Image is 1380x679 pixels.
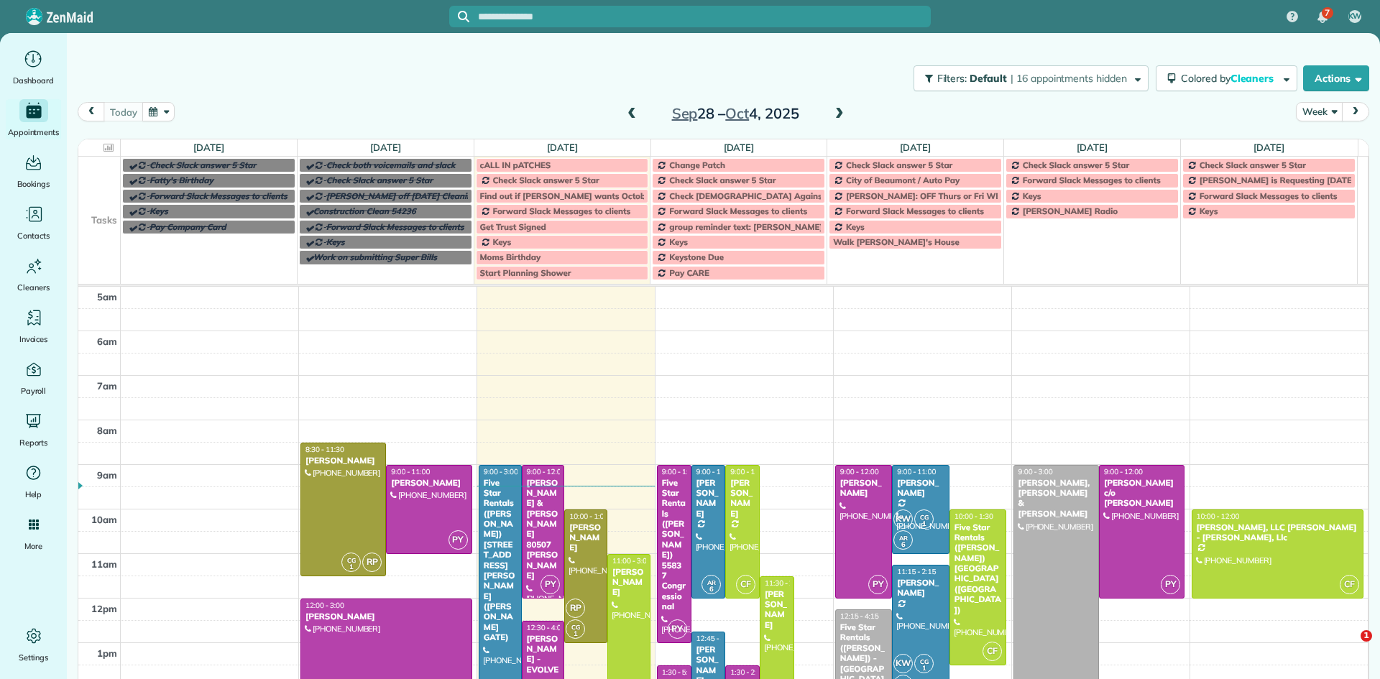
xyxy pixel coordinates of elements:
[6,151,61,191] a: Bookings
[900,142,931,153] a: [DATE]
[730,668,765,677] span: 1:30 - 2:30
[897,467,936,476] span: 9:00 - 11:00
[193,142,224,153] a: [DATE]
[480,190,701,201] span: Find out if [PERSON_NAME] wants October she cancels
[97,469,117,481] span: 9am
[540,575,560,594] span: PY
[1103,478,1180,509] div: [PERSON_NAME] c/o [PERSON_NAME]
[103,102,143,121] button: today
[458,11,469,22] svg: Focus search
[569,522,603,553] div: [PERSON_NAME]
[483,478,517,643] div: Five Star Rentals ([PERSON_NAME]) [STREET_ADDRESS][PERSON_NAME] ([PERSON_NAME] GATE)
[91,514,117,525] span: 10am
[1307,1,1338,33] div: 7 unread notifications
[305,611,468,622] div: [PERSON_NAME]
[362,553,382,572] span: RP
[730,478,755,519] div: [PERSON_NAME]
[326,160,456,170] span: Check both voicemails and slack
[669,190,878,201] span: Check [DEMOGRAPHIC_DATA] Against Spreadsheet
[569,512,608,521] span: 10:00 - 1:00
[347,556,356,564] span: CG
[1156,65,1297,91] button: Colored byCleaners
[1023,175,1161,185] span: Forward Slack Messages to clients
[566,599,585,618] span: RP
[1196,522,1359,543] div: [PERSON_NAME], LLC [PERSON_NAME] - [PERSON_NAME], Llc
[899,534,908,542] span: AR
[566,627,584,641] small: 1
[920,513,929,521] span: CG
[78,102,105,121] button: prev
[1342,102,1369,121] button: next
[896,578,945,599] div: [PERSON_NAME]
[313,205,416,216] span: Construction Clean 54236
[937,72,967,85] span: Filters:
[493,175,599,185] span: Check Slack answer 5 Star
[1361,630,1372,642] span: 1
[983,642,1002,661] span: CF
[954,522,1003,615] div: Five Star Rentals ([PERSON_NAME]) [GEOGRAPHIC_DATA] ([GEOGRAPHIC_DATA])
[6,254,61,295] a: Cleaners
[1230,72,1276,85] span: Cleaners
[669,205,807,216] span: Forward Slack Messages to clients
[696,467,735,476] span: 9:00 - 12:00
[669,267,709,278] span: Pay CARE
[484,467,518,476] span: 9:00 - 3:00
[305,601,344,610] span: 12:00 - 3:00
[669,236,688,247] span: Keys
[894,538,912,552] small: 6
[326,236,345,247] span: Keys
[342,560,360,574] small: 1
[97,336,117,347] span: 6am
[846,205,984,216] span: Forward Slack Messages to clients
[25,487,42,502] span: Help
[526,478,561,581] div: [PERSON_NAME] & [PERSON_NAME] 80507 [PERSON_NAME]
[1018,467,1053,476] span: 9:00 - 3:00
[696,634,735,643] span: 12:45 - 4:15
[13,73,54,88] span: Dashboard
[149,205,168,216] span: Keys
[24,539,42,553] span: More
[840,611,879,621] span: 12:15 - 4:15
[91,603,117,614] span: 12pm
[669,160,725,170] span: Change Patch
[6,461,61,502] a: Help
[915,517,933,531] small: 1
[480,267,571,278] span: Start Planning Shower
[669,175,776,185] span: Check Slack answer 5 Star
[1197,512,1240,521] span: 10:00 - 12:00
[390,478,467,488] div: [PERSON_NAME]
[149,160,256,170] span: Check Slack answer 5 Star
[6,99,61,139] a: Appointments
[725,104,749,122] span: Oct
[1077,142,1108,153] a: [DATE]
[1340,575,1359,594] span: CF
[846,190,1020,201] span: [PERSON_NAME]: OFF Thurs or Fri WEEKLY
[526,634,561,675] div: [PERSON_NAME] - EVOLVE
[17,177,50,191] span: Bookings
[1296,102,1343,121] button: Week
[661,478,687,612] div: Five Star Rentals ([PERSON_NAME]) 55837 Congressional
[149,190,287,201] span: Forward Slack Messages to clients
[449,11,469,22] button: Focus search
[1200,205,1218,216] span: Keys
[326,175,433,185] span: Check Slack answer 5 Star
[97,425,117,436] span: 8am
[149,175,213,185] span: Fatty's Birthday
[914,65,1149,91] button: Filters: Default | 16 appointments hidden
[6,47,61,88] a: Dashboard
[571,623,580,631] span: CG
[920,657,929,665] span: CG
[1011,72,1127,85] span: | 16 appointments hidden
[149,221,226,232] span: Pay Company Card
[6,624,61,665] a: Settings
[480,251,541,262] span: Moms Birthday
[1303,65,1369,91] button: Actions
[19,650,49,665] span: Settings
[326,221,464,232] span: Forward Slack Messages to clients
[527,467,566,476] span: 9:00 - 12:00
[493,236,512,247] span: Keys
[896,478,945,499] div: [PERSON_NAME]
[840,467,879,476] span: 9:00 - 12:00
[846,175,960,185] span: City of Beaumont / Auto Pay
[833,236,960,247] span: Walk [PERSON_NAME]'s House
